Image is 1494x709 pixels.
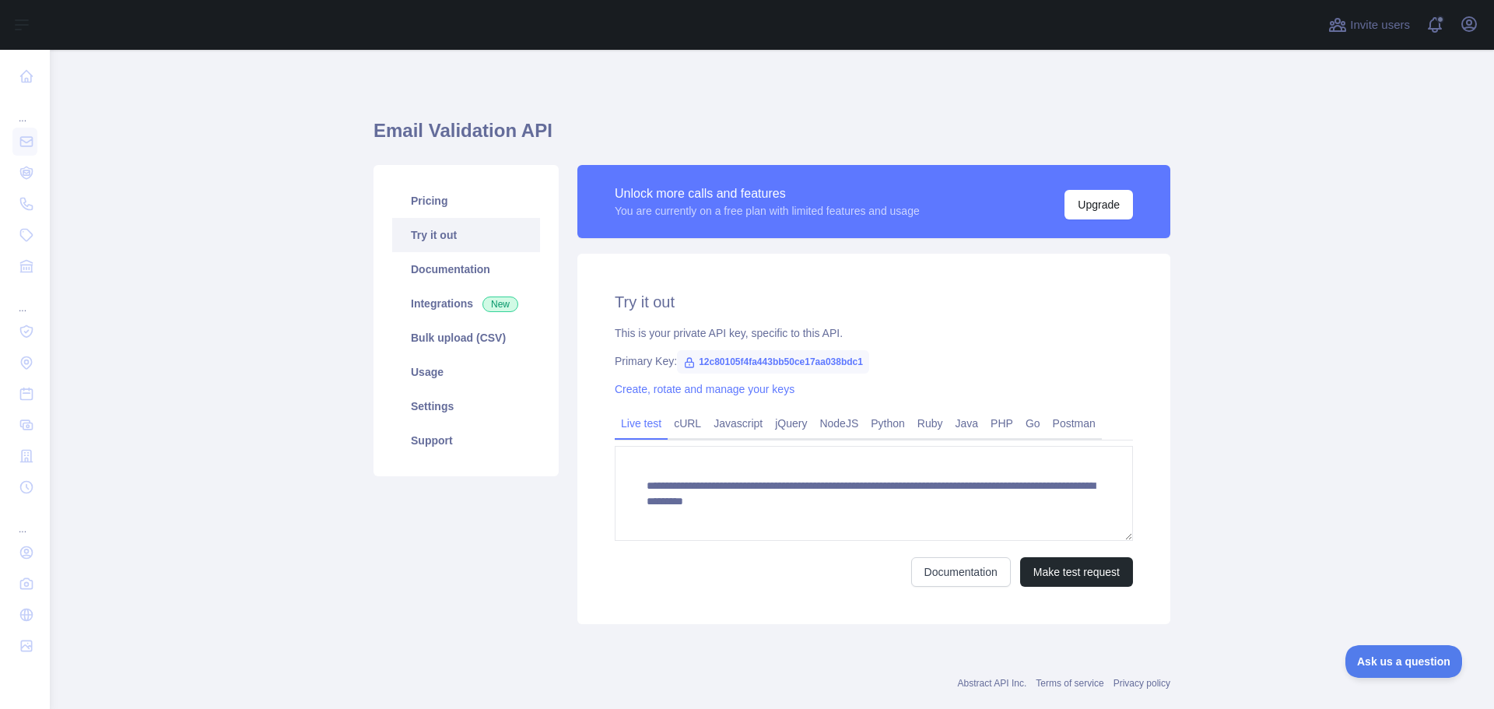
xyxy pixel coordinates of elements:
[1345,645,1463,678] iframe: Toggle Customer Support
[615,383,794,395] a: Create, rotate and manage your keys
[392,184,540,218] a: Pricing
[392,355,540,389] a: Usage
[1325,12,1413,37] button: Invite users
[373,118,1170,156] h1: Email Validation API
[813,411,864,436] a: NodeJS
[482,297,518,312] span: New
[12,93,37,125] div: ...
[392,389,540,423] a: Settings
[615,411,668,436] a: Live test
[949,411,985,436] a: Java
[1036,678,1103,689] a: Terms of service
[392,286,540,321] a: Integrations New
[392,218,540,252] a: Try it out
[392,321,540,355] a: Bulk upload (CSV)
[1113,678,1170,689] a: Privacy policy
[1064,190,1133,219] button: Upgrade
[911,411,949,436] a: Ruby
[615,325,1133,341] div: This is your private API key, specific to this API.
[392,252,540,286] a: Documentation
[958,678,1027,689] a: Abstract API Inc.
[12,504,37,535] div: ...
[707,411,769,436] a: Javascript
[1350,16,1410,34] span: Invite users
[1020,557,1133,587] button: Make test request
[615,203,920,219] div: You are currently on a free plan with limited features and usage
[392,423,540,458] a: Support
[984,411,1019,436] a: PHP
[1019,411,1047,436] a: Go
[668,411,707,436] a: cURL
[615,353,1133,369] div: Primary Key:
[864,411,911,436] a: Python
[911,557,1011,587] a: Documentation
[615,184,920,203] div: Unlock more calls and features
[677,350,869,374] span: 12c80105f4fa443bb50ce17aa038bdc1
[769,411,813,436] a: jQuery
[1047,411,1102,436] a: Postman
[615,291,1133,313] h2: Try it out
[12,283,37,314] div: ...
